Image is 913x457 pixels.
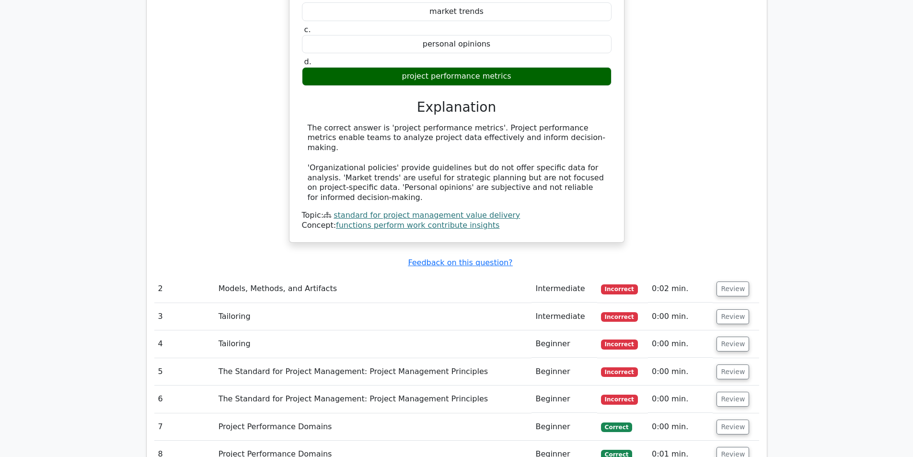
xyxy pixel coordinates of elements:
div: personal opinions [302,35,612,54]
div: Concept: [302,221,612,231]
td: 2 [154,275,215,303]
td: Beginner [532,358,597,386]
button: Review [717,337,749,352]
button: Review [717,392,749,407]
div: Topic: [302,211,612,221]
div: project performance metrics [302,67,612,86]
span: Incorrect [601,367,638,377]
a: functions perform work contribute insights [336,221,499,230]
td: Tailoring [215,303,532,330]
button: Review [717,364,749,379]
div: The correct answer is 'project performance metrics'. Project performance metrics enable teams to ... [308,123,606,203]
span: d. [304,57,312,66]
td: 6 [154,386,215,413]
td: 0:02 min. [648,275,713,303]
td: 5 [154,358,215,386]
td: Models, Methods, and Artifacts [215,275,532,303]
button: Review [717,420,749,434]
td: Intermediate [532,275,597,303]
td: 4 [154,330,215,358]
td: 3 [154,303,215,330]
td: Beginner [532,330,597,358]
td: Beginner [532,386,597,413]
td: 7 [154,413,215,441]
td: The Standard for Project Management: Project Management Principles [215,386,532,413]
td: Project Performance Domains [215,413,532,441]
td: 0:00 min. [648,386,713,413]
span: Incorrect [601,312,638,322]
span: Incorrect [601,340,638,349]
td: 0:00 min. [648,330,713,358]
td: Beginner [532,413,597,441]
span: Correct [601,422,632,432]
a: standard for project management value delivery [334,211,520,220]
div: market trends [302,2,612,21]
td: Tailoring [215,330,532,358]
span: c. [304,25,311,34]
h3: Explanation [308,99,606,116]
button: Review [717,281,749,296]
td: 0:00 min. [648,303,713,330]
button: Review [717,309,749,324]
td: 0:00 min. [648,413,713,441]
td: Intermediate [532,303,597,330]
span: Incorrect [601,284,638,294]
a: Feedback on this question? [408,258,512,267]
span: Incorrect [601,395,638,404]
td: The Standard for Project Management: Project Management Principles [215,358,532,386]
td: 0:00 min. [648,358,713,386]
